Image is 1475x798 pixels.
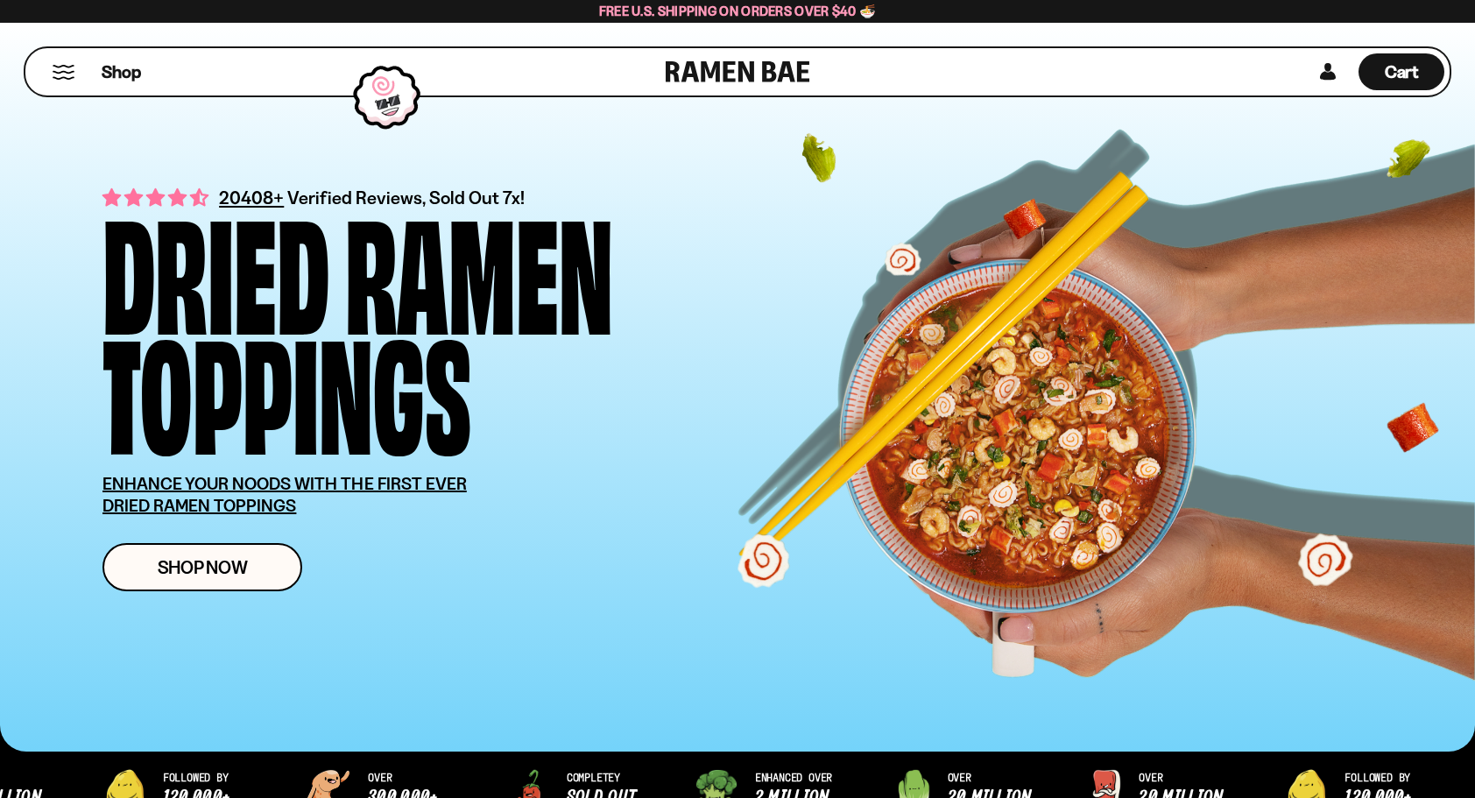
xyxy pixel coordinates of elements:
[1359,48,1444,95] div: Cart
[102,327,471,447] div: Toppings
[102,60,141,84] span: Shop
[102,53,141,90] a: Shop
[102,473,467,516] u: ENHANCE YOUR NOODS WITH THE FIRST EVER DRIED RAMEN TOPPINGS
[599,3,877,19] span: Free U.S. Shipping on Orders over $40 🍜
[52,65,75,80] button: Mobile Menu Trigger
[158,558,248,576] span: Shop Now
[1385,61,1419,82] span: Cart
[102,207,329,327] div: Dried
[102,543,302,591] a: Shop Now
[345,207,613,327] div: Ramen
